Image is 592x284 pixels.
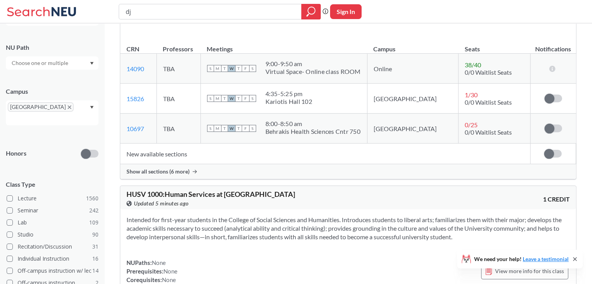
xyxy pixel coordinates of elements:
label: Individual Instruction [7,254,98,264]
span: W [228,65,235,72]
span: S [249,125,256,132]
svg: magnifying glass [306,6,316,17]
td: TBA [156,114,200,144]
label: Lecture [7,193,98,203]
p: Honors [6,149,26,158]
div: Show all sections (6 more) [120,164,576,179]
td: Online [367,54,458,84]
th: Meetings [200,37,367,54]
span: T [221,95,228,102]
span: Class Type [6,180,98,189]
span: 14 [92,266,98,275]
span: 0/0 Waitlist Seats [465,68,512,76]
div: CRN [126,45,139,53]
span: F [242,65,249,72]
td: TBA [156,84,200,114]
span: View more info for this class [495,266,564,276]
span: 0/0 Waitlist Seats [465,98,512,106]
span: 31 [92,242,98,251]
svg: Dropdown arrow [90,106,94,109]
button: Sign In [330,4,362,19]
a: 14090 [126,65,144,72]
span: 16 [92,254,98,263]
span: Show all sections (6 more) [126,168,190,175]
span: F [242,95,249,102]
span: 242 [89,206,98,215]
span: 38 / 40 [465,61,481,68]
div: [GEOGRAPHIC_DATA]X to remove pillDropdown arrow [6,100,98,125]
label: Seminar [7,205,98,216]
span: 1 / 30 [465,91,478,98]
td: TBA [156,54,200,84]
label: Studio [7,230,98,240]
div: Dropdown arrow [6,56,98,70]
div: 9:00 - 9:50 am [265,60,361,68]
span: M [214,65,221,72]
span: 1 CREDIT [543,195,570,203]
td: New available sections [120,144,530,164]
label: Recitation/Discussion [7,242,98,252]
div: 8:00 - 8:50 am [265,120,360,128]
span: 0/0 Waitlist Seats [465,128,512,136]
a: 10697 [126,125,144,132]
span: S [249,95,256,102]
span: T [235,65,242,72]
div: 4:35 - 5:25 pm [265,90,312,98]
span: [GEOGRAPHIC_DATA]X to remove pill [8,102,74,112]
span: 90 [92,230,98,239]
div: Kariotis Hall 102 [265,98,312,105]
span: 1560 [86,194,98,203]
span: S [207,125,214,132]
span: M [214,95,221,102]
td: [GEOGRAPHIC_DATA] [367,114,458,144]
label: Off-campus instruction w/ lec [7,266,98,276]
td: [GEOGRAPHIC_DATA] [367,84,458,114]
span: W [228,95,235,102]
th: Campus [367,37,458,54]
span: 109 [89,218,98,227]
span: T [235,125,242,132]
span: Updated 5 minutes ago [134,199,189,208]
div: Behrakis Health Sciences Cntr 750 [265,128,360,135]
span: None [163,268,177,275]
th: Seats [458,37,530,54]
span: F [242,125,249,132]
div: NU Path [6,43,98,52]
input: Choose one or multiple [8,58,73,68]
label: Lab [7,217,98,228]
span: None [152,259,166,266]
div: magnifying glass [301,4,321,19]
svg: X to remove pill [68,105,71,109]
a: 15826 [126,95,144,102]
span: HUSV 1000 : Human Services at [GEOGRAPHIC_DATA] [126,190,295,198]
span: W [228,125,235,132]
span: S [207,65,214,72]
section: Intended for first-year students in the College of Social Sciences and Humanities. Introduces stu... [126,216,570,241]
span: S [207,95,214,102]
span: T [221,125,228,132]
span: M [214,125,221,132]
span: None [162,276,176,283]
th: Professors [156,37,200,54]
span: T [221,65,228,72]
th: Notifications [530,37,576,54]
div: Virtual Space- Online class ROOM [265,68,361,75]
a: Leave a testimonial [523,256,569,262]
div: Campus [6,87,98,96]
span: T [235,95,242,102]
svg: Dropdown arrow [90,62,94,65]
span: We need your help! [474,256,569,262]
span: S [249,65,256,72]
span: 0 / 25 [465,121,478,128]
input: Class, professor, course number, "phrase" [125,5,296,18]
